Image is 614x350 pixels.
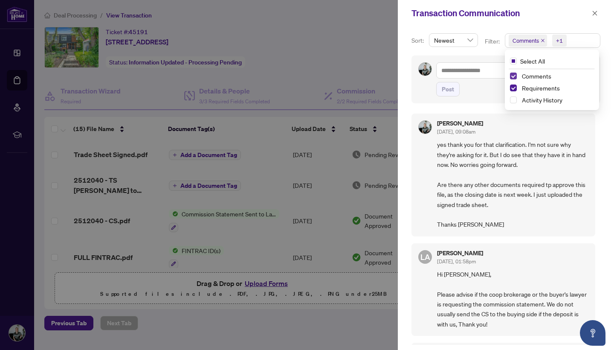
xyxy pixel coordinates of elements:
[510,73,517,79] span: Select Comments
[510,96,517,103] span: Select Activity History
[541,38,545,43] span: close
[518,83,594,93] span: Requirements
[485,37,501,46] p: Filter:
[517,56,548,66] span: Select All
[419,121,432,134] img: Profile Icon
[419,63,432,76] img: Profile Icon
[436,82,460,96] button: Post
[522,84,560,92] span: Requirements
[592,10,598,16] span: close
[510,85,517,91] span: Select Requirements
[437,120,483,126] h5: [PERSON_NAME]
[434,34,473,47] span: Newest
[522,96,562,104] span: Activity History
[411,36,426,45] p: Sort:
[437,269,588,329] span: Hi [PERSON_NAME], Please advise if the coop brokerage or the buyer's lawyer is requesting the com...
[522,72,551,80] span: Comments
[420,251,430,263] span: LA
[518,95,594,105] span: Activity History
[513,36,539,45] span: Comments
[556,36,563,45] div: +1
[437,258,476,265] span: [DATE], 01:58pm
[518,71,594,81] span: Comments
[411,7,589,20] div: Transaction Communication
[580,320,605,346] button: Open asap
[437,250,483,256] h5: [PERSON_NAME]
[437,140,588,229] span: yes thank you for that clarification. I'm not sure why they're asking for it. But I do see that t...
[509,35,547,47] span: Comments
[437,128,475,135] span: [DATE], 09:08am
